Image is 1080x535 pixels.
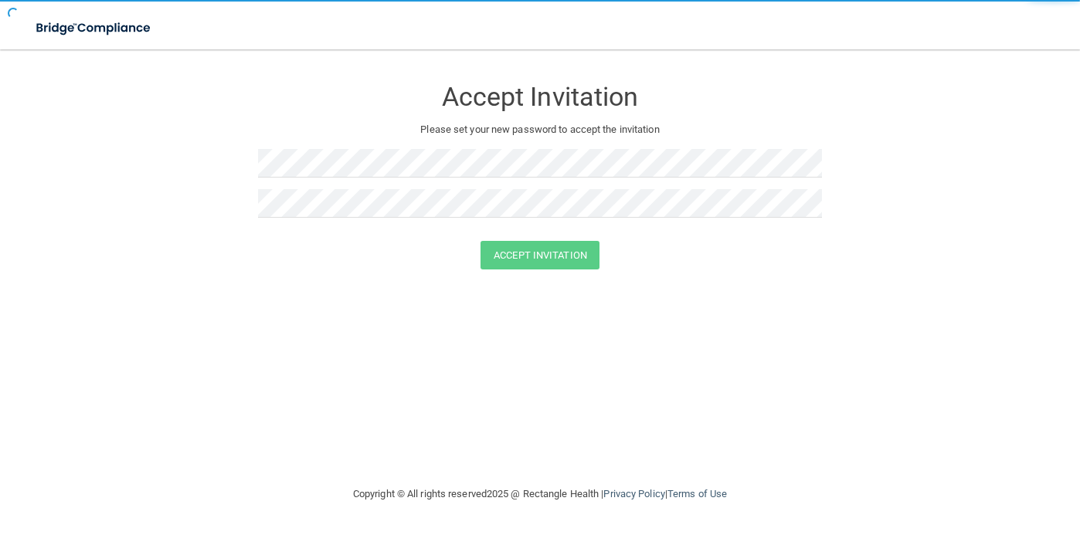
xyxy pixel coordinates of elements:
p: Please set your new password to accept the invitation [270,120,810,139]
a: Privacy Policy [603,488,664,499]
img: bridge_compliance_login_screen.278c3ca4.svg [23,12,165,44]
div: Copyright © All rights reserved 2025 @ Rectangle Health | | [258,469,822,519]
a: Terms of Use [667,488,727,499]
h3: Accept Invitation [258,83,822,111]
button: Accept Invitation [481,241,599,269]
